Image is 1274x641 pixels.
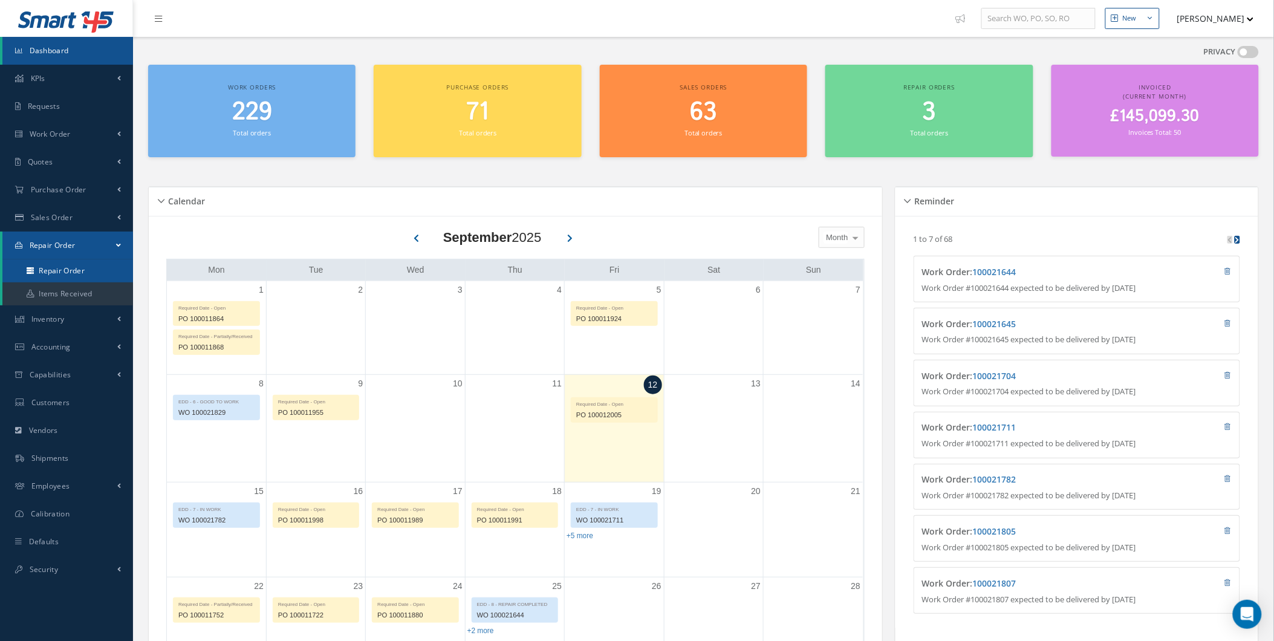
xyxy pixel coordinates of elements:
[1123,13,1137,24] div: New
[31,73,45,83] span: KPIs
[273,406,359,420] div: PO 100011955
[351,483,366,500] a: September 16, 2025
[921,423,1149,433] h4: Work Order
[664,374,763,482] td: September 13, 2025
[174,608,259,622] div: PO 100011752
[749,578,763,595] a: September 27, 2025
[30,240,76,250] span: Repair Order
[29,536,59,547] span: Defaults
[921,334,1232,346] p: Work Order #100021645 expected to be delivered by [DATE]
[1166,7,1254,30] button: [PERSON_NAME]
[372,503,458,513] div: Required Date - Open
[970,370,1016,382] span: :
[649,578,664,595] a: September 26, 2025
[684,128,722,137] small: Total orders
[1105,8,1160,29] button: New
[252,578,266,595] a: September 22, 2025
[31,212,73,223] span: Sales Order
[571,513,657,527] div: WO 100021711
[649,483,664,500] a: September 19, 2025
[167,281,266,375] td: September 1, 2025
[972,421,1016,433] a: 100021711
[921,475,1149,485] h4: Work Order
[256,281,266,299] a: September 1, 2025
[356,375,366,392] a: September 9, 2025
[30,129,71,139] span: Work Order
[911,128,948,137] small: Total orders
[472,513,557,527] div: PO 100011991
[273,395,359,406] div: Required Date - Open
[505,262,525,278] a: Thursday
[366,374,465,482] td: September 10, 2025
[970,578,1016,589] span: :
[972,525,1016,537] a: 100021805
[443,227,542,247] div: 2025
[921,319,1149,330] h4: Work Order
[273,608,359,622] div: PO 100011722
[465,281,564,375] td: September 4, 2025
[764,374,863,482] td: September 14, 2025
[174,395,259,406] div: EDD - 6 - GOOD TO WORK
[1111,105,1200,128] span: £145,099.30
[749,375,763,392] a: September 13, 2025
[28,157,53,167] span: Quotes
[921,438,1232,450] p: Work Order #100021711 expected to be delivered by [DATE]
[654,281,664,299] a: September 5, 2025
[571,503,657,513] div: EDD - 7 - IN WORK
[31,509,70,519] span: Calibration
[455,281,465,299] a: September 3, 2025
[804,262,824,278] a: Sunday
[571,312,657,326] div: PO 100011924
[148,65,356,157] a: Work orders 229 Total orders
[1233,600,1262,629] div: Open Intercom Messenger
[571,398,657,408] div: Required Date - Open
[2,259,133,282] a: Repair Order
[459,128,496,137] small: Total orders
[366,281,465,375] td: September 3, 2025
[705,262,723,278] a: Saturday
[565,281,664,375] td: September 5, 2025
[600,65,807,157] a: Sales orders 63 Total orders
[472,503,557,513] div: Required Date - Open
[266,374,365,482] td: September 9, 2025
[351,578,366,595] a: September 23, 2025
[467,626,494,635] a: Show 2 more events
[921,579,1149,589] h4: Work Order
[970,318,1016,330] span: :
[450,483,465,500] a: September 17, 2025
[921,527,1149,537] h4: Work Order
[465,374,564,482] td: September 11, 2025
[1139,83,1171,91] span: Invoiced
[664,483,763,578] td: September 20, 2025
[164,192,205,207] h5: Calendar
[565,483,664,578] td: September 19, 2025
[607,262,622,278] a: Friday
[31,397,70,408] span: Customers
[981,8,1096,30] input: Search WO, PO, SO, RO
[970,525,1016,537] span: :
[31,453,69,463] span: Shipments
[174,302,259,312] div: Required Date - Open
[848,483,863,500] a: September 21, 2025
[273,503,359,513] div: Required Date - Open
[366,483,465,578] td: September 17, 2025
[972,370,1016,382] a: 100021704
[232,95,272,129] span: 229
[2,282,133,305] a: Items Received
[465,483,564,578] td: September 18, 2025
[921,371,1149,382] h4: Work Order
[1204,46,1236,58] label: PRIVACY
[30,564,58,574] span: Security
[571,302,657,312] div: Required Date - Open
[273,513,359,527] div: PO 100011998
[307,262,326,278] a: Tuesday
[372,598,458,608] div: Required Date - Open
[911,192,955,207] h5: Reminder
[764,281,863,375] td: September 7, 2025
[921,594,1232,606] p: Work Order #100021807 expected to be delivered by [DATE]
[450,578,465,595] a: September 24, 2025
[921,282,1232,294] p: Work Order #100021644 expected to be delivered by [DATE]
[228,83,276,91] span: Work orders
[550,578,565,595] a: September 25, 2025
[443,230,512,245] b: September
